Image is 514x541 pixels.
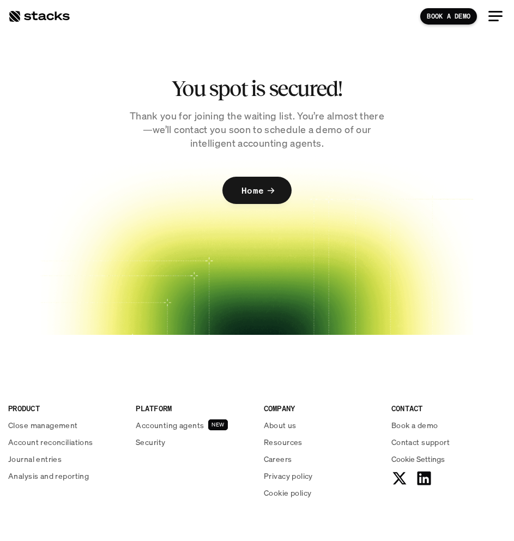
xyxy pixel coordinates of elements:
[264,419,378,431] a: About us
[264,470,378,482] a: Privacy policy
[264,470,313,482] p: Privacy policy
[8,419,123,431] a: Close management
[264,436,303,448] p: Resources
[8,402,123,414] p: PRODUCT
[264,487,311,498] p: Cookie policy
[8,470,123,482] a: Analysis and reporting
[264,436,378,448] a: Resources
[391,402,506,414] p: CONTACT
[136,436,165,448] p: Security
[391,436,506,448] a: Contact support
[391,419,506,431] a: Book a demo
[391,419,438,431] p: Book a demo
[211,422,224,428] h2: NEW
[427,13,470,20] p: BOOK A DEMO
[264,419,297,431] p: About us
[136,419,204,431] p: Accounting agents
[264,402,378,414] p: COMPANY
[420,8,477,25] a: BOOK A DEMO
[391,453,445,465] span: Cookie Settings
[222,177,292,204] a: Home
[264,453,292,465] p: Careers
[8,436,123,448] a: Account reconciliations
[136,402,250,414] p: PLATFORM
[126,109,388,151] p: Thank you for joining the waiting list. You’re almost there —we’ll contact you soon to schedule a...
[126,76,388,100] h2: You spot is secured!
[8,436,93,448] p: Account reconciliations
[8,453,62,465] p: Journal entries
[8,470,89,482] p: Analysis and reporting
[391,453,445,465] button: Cookie Trigger
[136,419,250,431] a: Accounting agentsNEW
[264,487,378,498] a: Cookie policy
[241,182,264,198] p: Home
[8,453,123,465] a: Journal entries
[8,419,78,431] p: Close management
[136,436,250,448] a: Security
[264,453,378,465] a: Careers
[391,436,450,448] p: Contact support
